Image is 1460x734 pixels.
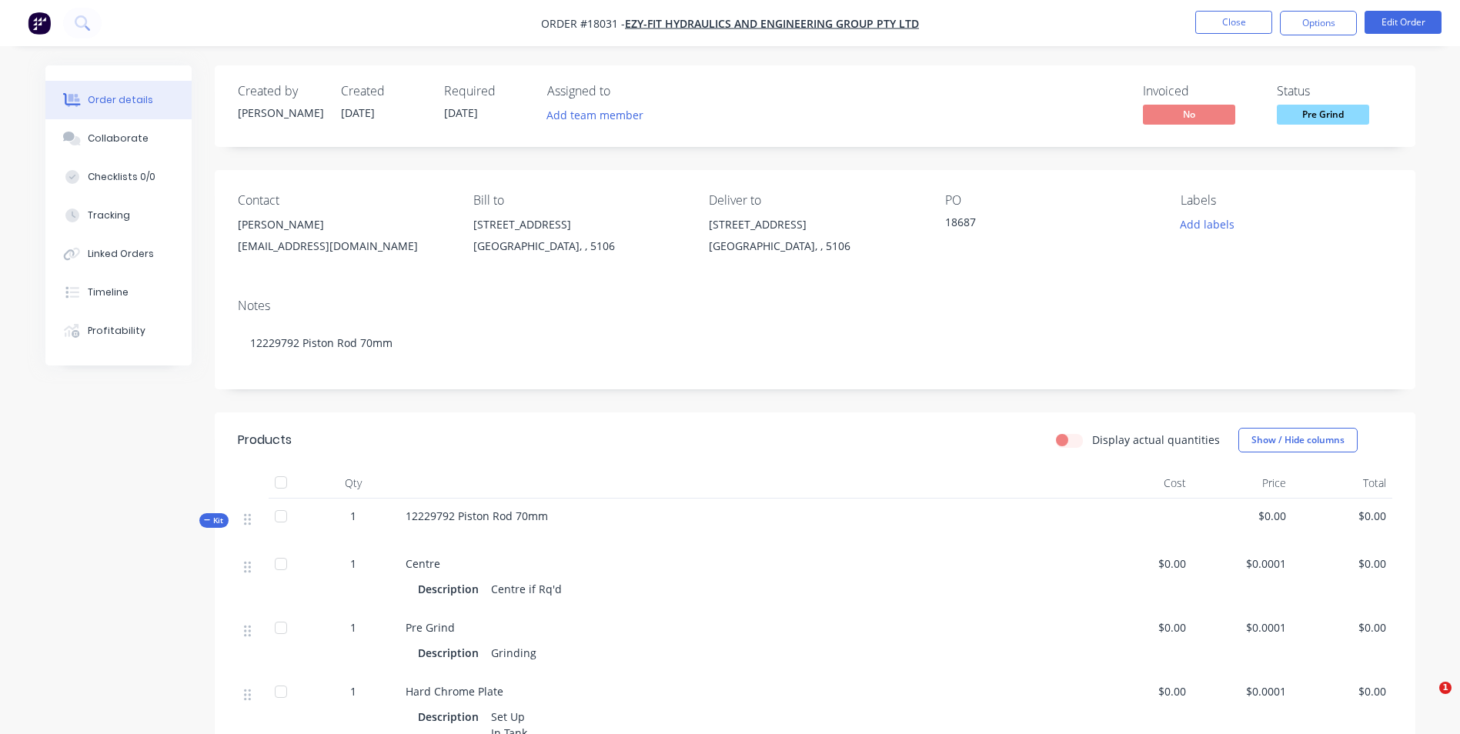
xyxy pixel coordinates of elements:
div: [PERSON_NAME] [238,105,322,121]
div: PO [945,193,1156,208]
div: [STREET_ADDRESS] [709,214,920,235]
button: Close [1195,11,1272,34]
span: 12229792 Piston Rod 70mm [406,509,548,523]
span: [DATE] [444,105,478,120]
span: 1 [350,508,356,524]
span: 1 [350,619,356,636]
div: Notes [238,299,1392,313]
div: Status [1277,84,1392,98]
span: $0.0001 [1198,556,1286,572]
div: Profitability [88,324,145,338]
div: Price [1192,468,1292,499]
div: Qty [307,468,399,499]
button: Add labels [1172,214,1243,235]
button: Options [1280,11,1357,35]
div: [PERSON_NAME][EMAIL_ADDRESS][DOMAIN_NAME] [238,214,449,263]
div: Products [238,431,292,449]
span: $0.00 [1098,683,1186,699]
span: $0.00 [1098,619,1186,636]
button: Profitability [45,312,192,350]
span: Pre Grind [1277,105,1369,124]
div: Description [418,578,485,600]
span: Order #18031 - [541,16,625,31]
button: Checklists 0/0 [45,158,192,196]
span: [DATE] [341,105,375,120]
span: $0.00 [1298,556,1386,572]
div: Contact [238,193,449,208]
span: $0.00 [1198,508,1286,524]
span: $0.0001 [1198,683,1286,699]
div: Description [418,706,485,728]
button: Pre Grind [1277,105,1369,128]
img: Factory [28,12,51,35]
div: [PERSON_NAME] [238,214,449,235]
div: 12229792 Piston Rod 70mm [238,319,1392,366]
div: Timeline [88,285,129,299]
div: Checklists 0/0 [88,170,155,184]
div: Invoiced [1143,84,1258,98]
div: Labels [1181,193,1392,208]
div: Created [341,84,426,98]
span: Hard Chrome Plate [406,684,503,699]
div: [STREET_ADDRESS] [473,214,684,235]
span: Kit [204,515,224,526]
span: No [1143,105,1235,124]
button: Timeline [45,273,192,312]
button: Collaborate [45,119,192,158]
span: $0.00 [1298,619,1386,636]
div: Total [1292,468,1392,499]
button: Add team member [538,105,651,125]
div: [STREET_ADDRESS][GEOGRAPHIC_DATA], , 5106 [709,214,920,263]
div: Collaborate [88,132,149,145]
span: 1 [350,556,356,572]
button: Tracking [45,196,192,235]
button: Linked Orders [45,235,192,273]
button: Order details [45,81,192,119]
div: [EMAIL_ADDRESS][DOMAIN_NAME] [238,235,449,257]
div: [STREET_ADDRESS][GEOGRAPHIC_DATA], , 5106 [473,214,684,263]
span: $0.00 [1298,508,1386,524]
span: Centre [406,556,440,571]
div: Kit [199,513,229,528]
div: Centre if Rq'd [485,578,568,600]
div: Order details [88,93,153,107]
iframe: Intercom live chat [1408,682,1445,719]
div: Cost [1092,468,1192,499]
div: Tracking [88,209,130,222]
div: 18687 [945,214,1138,235]
div: Description [418,642,485,664]
button: Show / Hide columns [1238,428,1358,452]
div: Created by [238,84,322,98]
button: Add team member [547,105,652,125]
a: Ezy-Fit Hydraulics and Engineering Group Pty Ltd [625,16,919,31]
label: Display actual quantities [1092,432,1220,448]
div: Deliver to [709,193,920,208]
span: $0.0001 [1198,619,1286,636]
span: $0.00 [1098,556,1186,572]
span: Pre Grind [406,620,455,635]
div: Required [444,84,529,98]
button: Edit Order [1365,11,1442,34]
div: Linked Orders [88,247,154,261]
div: Grinding [485,642,543,664]
div: Assigned to [547,84,701,98]
div: [GEOGRAPHIC_DATA], , 5106 [709,235,920,257]
div: [GEOGRAPHIC_DATA], , 5106 [473,235,684,257]
span: $0.00 [1298,683,1386,699]
div: Bill to [473,193,684,208]
span: 1 [1439,682,1452,694]
span: 1 [350,683,356,699]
